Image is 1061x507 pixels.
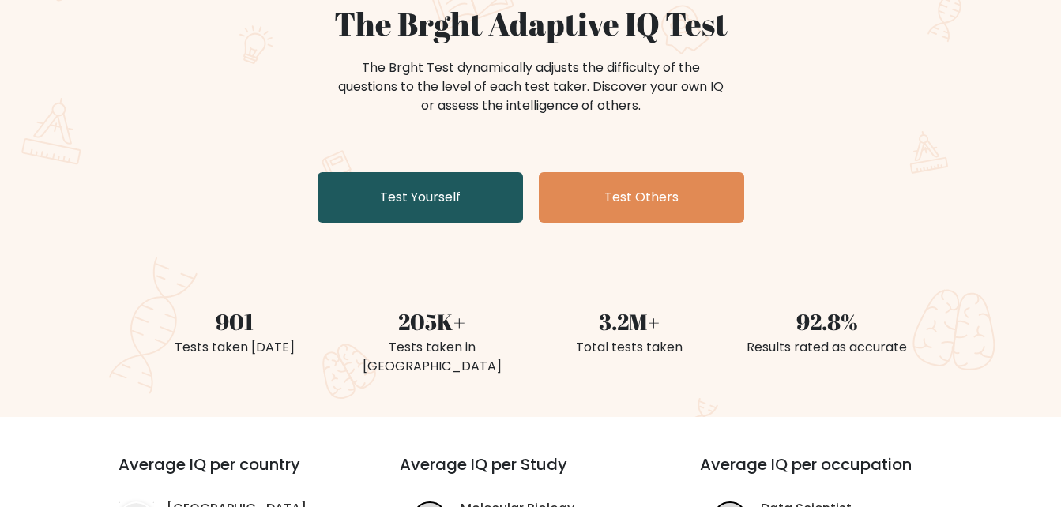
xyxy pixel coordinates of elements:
div: 901 [145,305,324,338]
div: Results rated as accurate [738,338,916,357]
div: Tests taken in [GEOGRAPHIC_DATA] [343,338,521,376]
div: 205K+ [343,305,521,338]
div: Total tests taken [540,338,719,357]
div: 92.8% [738,305,916,338]
a: Test Yourself [318,172,523,223]
a: Test Others [539,172,744,223]
h3: Average IQ per Study [400,455,662,493]
div: 3.2M+ [540,305,719,338]
div: Tests taken [DATE] [145,338,324,357]
h1: The Brght Adaptive IQ Test [145,5,916,43]
div: The Brght Test dynamically adjusts the difficulty of the questions to the level of each test take... [333,58,728,115]
h3: Average IQ per occupation [700,455,962,493]
h3: Average IQ per country [119,455,343,493]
